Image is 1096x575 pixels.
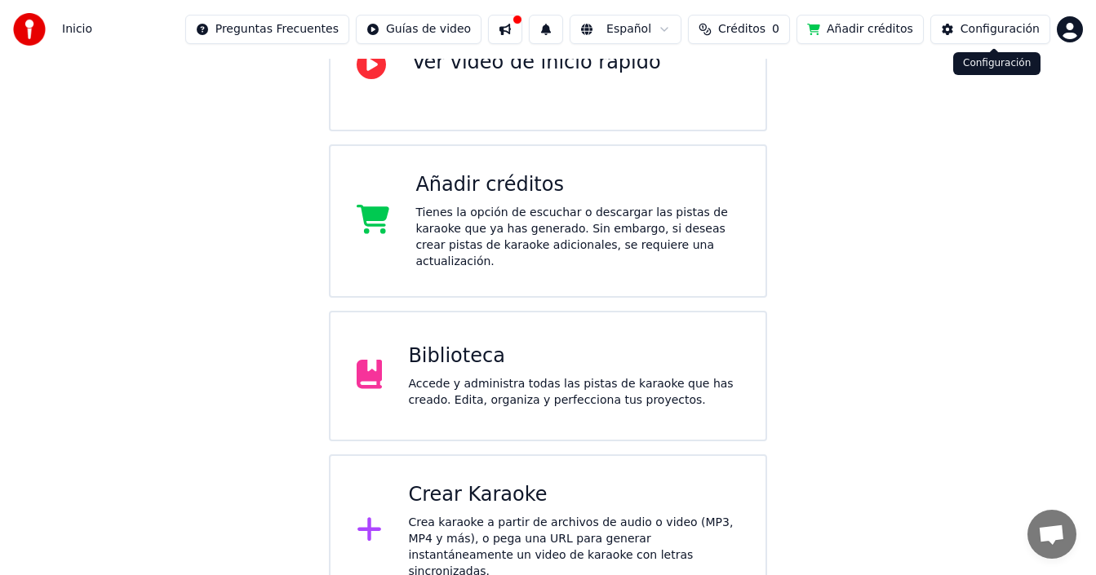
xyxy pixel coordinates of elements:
[930,15,1050,44] button: Configuración
[772,21,779,38] span: 0
[415,172,739,198] div: Añadir créditos
[718,21,765,38] span: Créditos
[408,376,739,409] div: Accede y administra todas las pistas de karaoke que has creado. Edita, organiza y perfecciona tus...
[62,21,92,38] span: Inicio
[13,13,46,46] img: youka
[408,482,739,508] div: Crear Karaoke
[185,15,349,44] button: Preguntas Frecuentes
[688,15,790,44] button: Créditos0
[62,21,92,38] nav: breadcrumb
[796,15,924,44] button: Añadir créditos
[415,205,739,270] div: Tienes la opción de escuchar o descargar las pistas de karaoke que ya has generado. Sin embargo, ...
[356,15,481,44] button: Guías de video
[961,21,1040,38] div: Configuración
[412,50,661,76] div: Ver video de inicio rápido
[953,52,1041,75] div: Configuración
[1027,510,1076,559] a: Bate-papo aberto
[408,343,739,369] div: Biblioteca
